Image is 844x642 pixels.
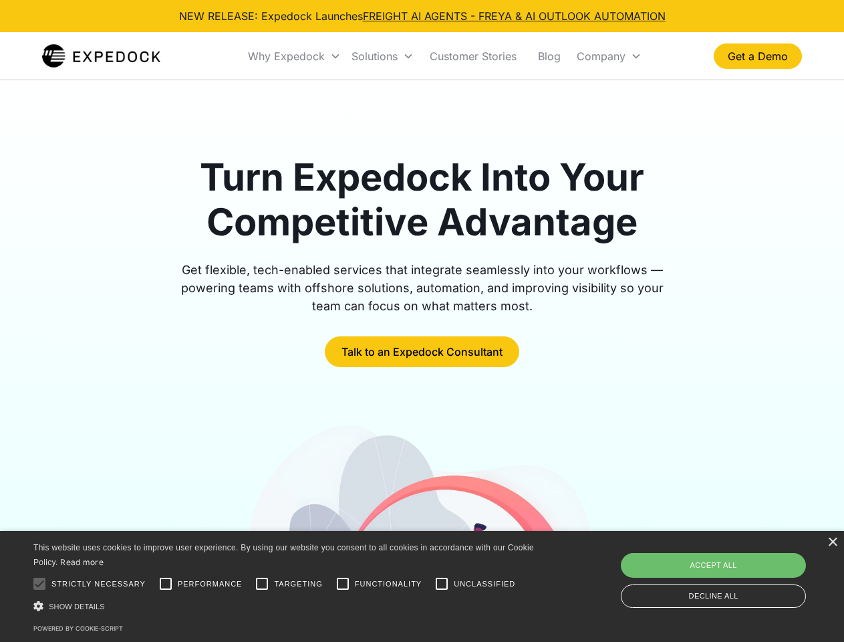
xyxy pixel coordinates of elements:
[60,557,104,567] a: Read more
[714,43,802,69] a: Get a Demo
[571,33,647,79] div: Company
[33,599,539,613] div: Show details
[577,49,625,63] div: Company
[33,543,534,568] span: This website uses cookies to improve user experience. By using our website you consent to all coo...
[621,498,844,642] iframe: Chat Widget
[419,33,527,79] a: Customer Stories
[527,33,571,79] a: Blog
[42,43,160,70] img: Expedock Logo
[179,8,666,24] div: NEW RELEASE: Expedock Launches
[49,603,105,611] span: Show details
[355,578,422,590] span: Functionality
[325,336,519,367] a: Talk to an Expedock Consultant
[166,261,679,315] div: Get flexible, tech-enabled services that integrate seamlessly into your workflows — powering team...
[33,625,123,632] a: Powered by cookie-script
[346,33,419,79] div: Solutions
[42,43,160,70] a: home
[363,9,666,23] a: FREIGHT AI AGENTS - FREYA & AI OUTLOOK AUTOMATION
[274,578,322,590] span: Targeting
[248,49,325,63] div: Why Expedock
[178,578,243,590] span: Performance
[166,155,679,245] h1: Turn Expedock Into Your Competitive Advantage
[243,33,346,79] div: Why Expedock
[351,49,398,63] div: Solutions
[454,578,515,590] span: Unclassified
[51,578,146,590] span: Strictly necessary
